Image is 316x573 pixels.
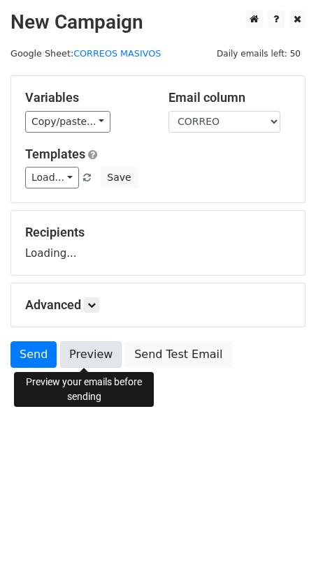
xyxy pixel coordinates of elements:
[60,341,122,368] a: Preview
[73,48,161,59] a: CORREOS MASIVOS
[212,46,306,61] span: Daily emails left: 50
[25,167,79,188] a: Load...
[25,297,291,313] h5: Advanced
[25,147,85,161] a: Templates
[25,225,291,261] div: Loading...
[10,48,161,59] small: Google Sheet:
[10,341,57,368] a: Send
[10,10,306,34] h2: New Campaign
[14,372,154,407] div: Preview your emails before sending
[25,111,110,133] a: Copy/paste...
[25,90,148,105] h5: Variables
[168,90,291,105] h5: Email column
[101,167,137,188] button: Save
[25,225,291,240] h5: Recipients
[246,506,316,573] iframe: Chat Widget
[125,341,231,368] a: Send Test Email
[212,48,306,59] a: Daily emails left: 50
